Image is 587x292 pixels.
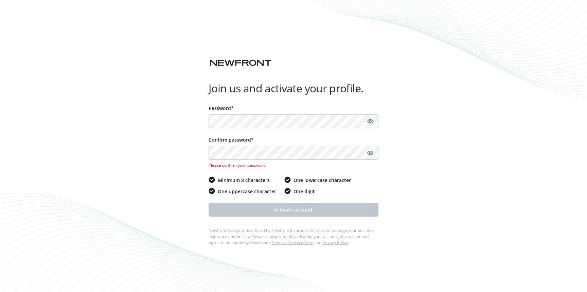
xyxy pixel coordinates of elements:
input: Enter a unique password... [209,114,378,128]
span: Password* [209,105,234,111]
span: Activate account [274,206,313,213]
div: Newfront Navigator is offered by Newfront Insurance Services to manage your business insurance an... [209,227,378,246]
a: Privacy Policy [322,240,348,245]
input: Confirm your unique password... [209,146,378,160]
span: One lowercase character [293,177,351,184]
button: Activate account [209,203,378,217]
span: Confirm password* [209,136,254,143]
a: General Terms of Use [271,240,313,245]
span: One digit [293,188,315,195]
img: Newfront logo [209,57,273,69]
a: Show password [366,149,374,157]
span: One uppercase character [218,188,276,195]
a: Show password [366,117,374,125]
span: Minimum 8 characters [218,177,270,184]
h1: Join us and activate your profile. [209,81,378,95]
span: Please confirm your password [209,162,378,168]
